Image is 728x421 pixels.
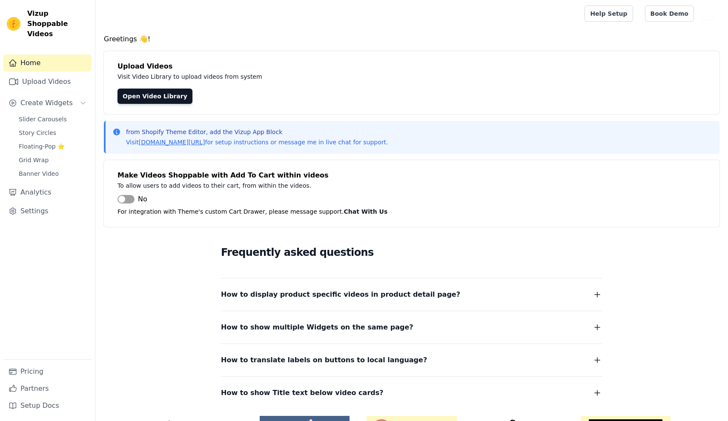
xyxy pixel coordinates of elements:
[126,138,388,146] p: Visit for setup instructions or message me in live chat for support.
[14,127,92,139] a: Story Circles
[585,6,633,22] a: Help Setup
[14,113,92,125] a: Slider Carousels
[19,115,67,123] span: Slider Carousels
[19,142,65,151] span: Floating-Pop ⭐
[118,61,706,72] h4: Upload Videos
[3,95,92,112] button: Create Widgets
[27,9,88,39] span: Vizup Shoppable Videos
[118,180,499,191] p: To allow users to add videos to their cart, from within the videos.
[221,387,384,399] span: How to show Title text below video cards?
[3,363,92,380] a: Pricing
[221,387,602,399] button: How to show Title text below video cards?
[3,380,92,397] a: Partners
[14,140,92,152] a: Floating-Pop ⭐
[221,289,602,301] button: How to display product specific videos in product detail page?
[3,54,92,72] a: Home
[19,156,49,164] span: Grid Wrap
[19,129,56,137] span: Story Circles
[344,206,388,217] button: Chat With Us
[118,89,192,104] a: Open Video Library
[3,73,92,90] a: Upload Videos
[104,34,719,44] h4: Greetings 👋!
[221,321,602,333] button: How to show multiple Widgets on the same page?
[3,397,92,414] a: Setup Docs
[20,98,73,108] span: Create Widgets
[14,168,92,180] a: Banner Video
[138,194,147,204] span: No
[126,128,388,136] p: from Shopify Theme Editor, add the Vizup App Block
[221,289,460,301] span: How to display product specific videos in product detail page?
[118,170,706,180] h4: Make Videos Shoppable with Add To Cart within videos
[118,194,147,204] button: No
[14,154,92,166] a: Grid Wrap
[221,244,602,261] h2: Frequently asked questions
[645,6,694,22] a: Book Demo
[3,184,92,201] a: Analytics
[118,206,706,217] p: For integration with Theme's custom Cart Drawer, please message support.
[118,72,499,82] p: Visit Video Library to upload videos from system
[221,354,602,366] button: How to translate labels on buttons to local language?
[19,169,59,178] span: Banner Video
[3,203,92,220] a: Settings
[221,354,427,366] span: How to translate labels on buttons to local language?
[7,17,20,31] img: Vizup
[221,321,413,333] span: How to show multiple Widgets on the same page?
[139,139,205,146] a: [DOMAIN_NAME][URL]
